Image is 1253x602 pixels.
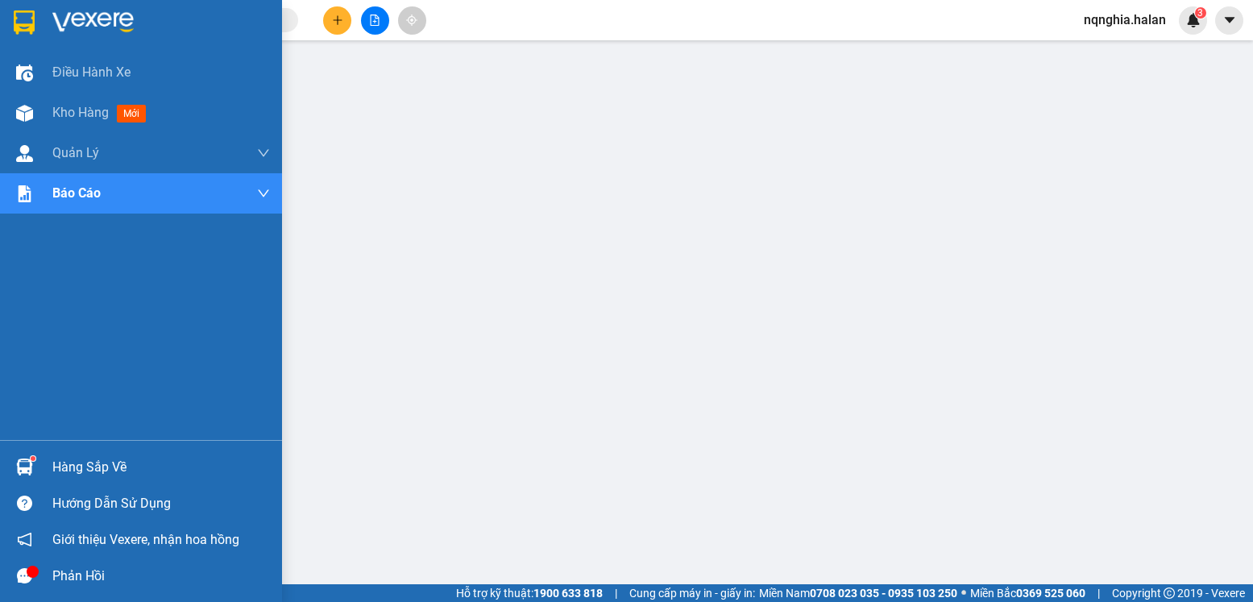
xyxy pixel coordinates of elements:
span: aim [406,15,417,26]
strong: 0708 023 035 - 0935 103 250 [810,587,957,600]
span: nqnghia.halan [1071,10,1179,30]
div: Hàng sắp về [52,455,270,480]
button: caret-down [1215,6,1243,35]
span: Miền Bắc [970,584,1085,602]
img: warehouse-icon [16,105,33,122]
sup: 1 [31,456,35,461]
span: copyright [1164,587,1175,599]
span: down [257,187,270,200]
img: solution-icon [16,185,33,202]
img: icon-new-feature [1186,13,1201,27]
sup: 3 [1195,7,1206,19]
img: warehouse-icon [16,64,33,81]
span: message [17,568,32,583]
div: Phản hồi [52,564,270,588]
strong: 0369 525 060 [1016,587,1085,600]
span: Báo cáo [52,183,101,203]
strong: 1900 633 818 [533,587,603,600]
span: Quản Lý [52,143,99,163]
span: file-add [369,15,380,26]
span: Giới thiệu Vexere, nhận hoa hồng [52,529,239,550]
span: | [615,584,617,602]
span: Cung cấp máy in - giấy in: [629,584,755,602]
span: 3 [1197,7,1203,19]
span: Miền Nam [759,584,957,602]
img: warehouse-icon [16,459,33,475]
button: plus [323,6,351,35]
span: Điều hành xe [52,62,131,82]
span: ⚪️ [961,590,966,596]
img: warehouse-icon [16,145,33,162]
span: caret-down [1222,13,1237,27]
span: plus [332,15,343,26]
span: | [1097,584,1100,602]
div: Hướng dẫn sử dụng [52,492,270,516]
span: Hỗ trợ kỹ thuật: [456,584,603,602]
img: logo-vxr [14,10,35,35]
button: aim [398,6,426,35]
span: question-circle [17,496,32,511]
span: notification [17,532,32,547]
span: down [257,147,270,160]
button: file-add [361,6,389,35]
span: Kho hàng [52,105,109,120]
span: mới [117,105,146,122]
